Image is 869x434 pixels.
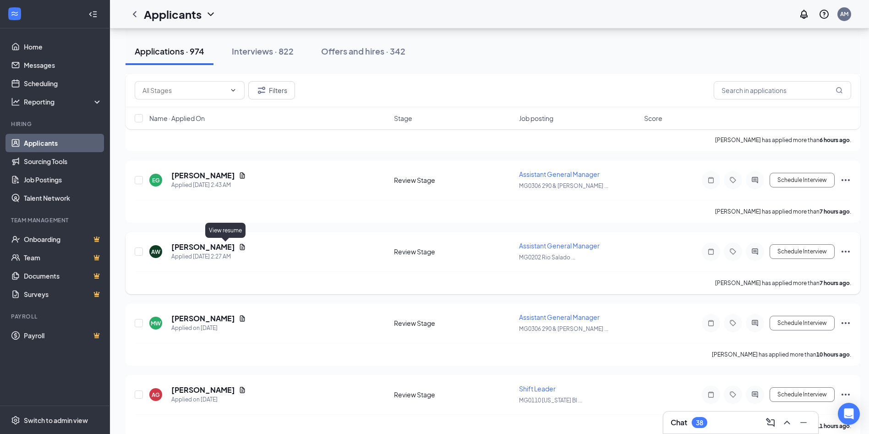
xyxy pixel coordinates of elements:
h3: Chat [671,418,687,428]
span: Assistant General Manager [519,242,600,250]
button: Schedule Interview [770,173,835,187]
div: AM [840,10,848,18]
svg: Document [239,243,246,251]
svg: Tag [727,248,738,255]
b: 6 hours ago [820,137,850,143]
svg: Note [705,248,716,255]
button: Schedule Interview [770,387,835,402]
div: Applied [DATE] 2:43 AM [171,181,246,190]
svg: Note [705,319,716,327]
span: Stage [394,114,412,123]
div: Applied on [DATE] [171,324,246,333]
p: [PERSON_NAME] has applied more than . [715,208,851,215]
svg: Tag [727,319,738,327]
div: EG [152,176,160,184]
a: Applicants [24,134,102,152]
svg: Ellipses [840,175,851,186]
a: TeamCrown [24,248,102,267]
h5: [PERSON_NAME] [171,242,235,252]
span: Assistant General Manager [519,313,600,321]
div: Payroll [11,313,100,320]
span: Name · Applied On [149,114,205,123]
svg: Minimize [798,417,809,428]
svg: ActiveChat [749,391,760,398]
div: Team Management [11,216,100,224]
div: Reporting [24,97,103,106]
a: Home [24,38,102,56]
div: Interviews · 822 [232,45,294,57]
a: SurveysCrown [24,285,102,303]
svg: ActiveChat [749,319,760,327]
a: Messages [24,56,102,74]
div: Review Stage [394,319,514,328]
b: 7 hours ago [820,280,850,286]
svg: MagnifyingGlass [836,87,843,94]
div: AW [151,248,160,256]
b: 7 hours ago [820,208,850,215]
p: [PERSON_NAME] has applied more than . [712,351,851,358]
svg: QuestionInfo [819,9,830,20]
svg: Tag [727,176,738,184]
button: Schedule Interview [770,316,835,330]
span: Assistant General Manager [519,170,600,178]
h1: Applicants [144,6,202,22]
svg: ChevronUp [782,417,792,428]
input: Search in applications [714,81,851,99]
a: Sourcing Tools [24,152,102,170]
svg: Collapse [88,10,98,19]
svg: ActiveChat [749,176,760,184]
a: PayrollCrown [24,326,102,345]
div: View resume [205,223,246,238]
p: [PERSON_NAME] has applied more than . [715,279,851,287]
span: MG0202 Rio Salado ... [519,254,575,261]
button: Filter Filters [248,81,295,99]
svg: Filter [256,85,267,96]
p: [PERSON_NAME] has applied more than . [715,136,851,144]
svg: ChevronDown [230,87,237,94]
svg: ChevronLeft [129,9,140,20]
div: Review Stage [394,176,514,185]
svg: Notifications [798,9,809,20]
div: MW [151,319,161,327]
a: Talent Network [24,189,102,207]
a: Job Postings [24,170,102,189]
div: 38 [696,419,703,427]
h5: [PERSON_NAME] [171,385,235,395]
span: Job posting [519,114,553,123]
a: Scheduling [24,74,102,93]
b: 11 hours ago [816,423,850,429]
svg: ActiveChat [749,248,760,255]
button: ChevronUp [780,415,794,430]
svg: ComposeMessage [765,417,776,428]
div: Hiring [11,120,100,128]
svg: Ellipses [840,318,851,329]
svg: ChevronDown [205,9,216,20]
svg: Ellipses [840,389,851,400]
span: Score [644,114,662,123]
svg: Note [705,391,716,398]
svg: Document [239,386,246,394]
div: Review Stage [394,390,514,399]
svg: Settings [11,416,20,425]
button: Minimize [796,415,811,430]
div: Applied on [DATE] [171,395,246,404]
div: Applications · 974 [135,45,204,57]
div: Applied [DATE] 2:27 AM [171,252,246,261]
svg: Ellipses [840,246,851,257]
div: Switch to admin view [24,416,88,425]
a: DocumentsCrown [24,267,102,285]
h5: [PERSON_NAME] [171,170,235,181]
div: Offers and hires · 342 [321,45,405,57]
div: Review Stage [394,247,514,256]
input: All Stages [142,85,226,95]
span: MG0306 290 & [PERSON_NAME] ... [519,325,608,332]
span: MG0110 [US_STATE] Bl ... [519,397,582,404]
span: Shift Leader [519,385,556,393]
a: OnboardingCrown [24,230,102,248]
span: MG0306 290 & [PERSON_NAME] ... [519,182,608,189]
svg: Document [239,172,246,179]
div: AG [152,391,160,399]
svg: Analysis [11,97,20,106]
svg: WorkstreamLogo [10,9,19,18]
